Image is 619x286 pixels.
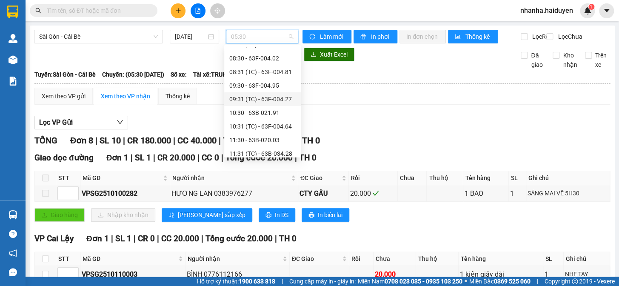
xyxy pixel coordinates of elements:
[229,135,296,145] div: 11:30 - 63B-020.03
[592,51,610,69] span: Trên xe
[80,266,185,283] td: VPSG2510110003
[599,3,614,18] button: caret-down
[39,30,158,43] span: Sài Gòn - Cái Bè
[526,171,610,185] th: Ghi chú
[372,190,379,197] span: check
[221,153,223,163] span: |
[168,212,174,219] span: sort-ascending
[70,135,93,146] span: Đơn 8
[302,135,319,146] span: TH 0
[309,34,317,40] span: sync
[191,3,205,18] button: file-add
[398,171,427,185] th: Chưa
[427,171,463,185] th: Thu hộ
[300,173,340,183] span: ĐC Giao
[289,277,356,286] span: Cung cấp máy in - giấy in:
[239,278,275,285] strong: 1900 633 818
[320,50,348,59] span: Xuất Excel
[275,234,277,243] span: |
[210,3,225,18] button: aim
[455,34,462,40] span: bar-chart
[34,234,74,243] span: VP Cai Lậy
[138,234,155,243] span: CR 0
[35,8,41,14] span: search
[358,277,462,286] span: Miền Nam
[34,135,57,146] span: TỔNG
[311,51,317,58] span: download
[231,30,293,43] span: 05:30
[318,210,342,220] span: In biên lai
[9,210,17,219] img: warehouse-icon
[448,30,498,43] button: bar-chartThống kê
[537,277,538,286] span: |
[171,188,297,199] div: HƯƠNG LAN 0383976277
[134,234,136,243] span: |
[463,171,509,185] th: Tên hàng
[91,208,155,222] button: downloadNhập kho nhận
[399,30,446,43] button: In đơn chọn
[101,92,150,101] div: Xem theo VP nhận
[416,252,459,266] th: Thu hộ
[282,277,283,286] span: |
[197,277,275,286] span: Hỗ trợ kỹ thuật:
[292,254,340,263] span: ĐC Giao
[320,32,345,41] span: Làm mới
[34,71,96,78] b: Tuyến: Sài Gòn - Cái Bè
[39,117,73,128] span: Lọc VP Gửi
[56,252,80,266] th: STT
[229,122,296,131] div: 10:31 (TC) - 63F-004.64
[304,48,354,61] button: downloadXuất Excel
[225,153,292,163] span: Tổng cước 20.000
[222,135,295,146] span: Tổng cước 220.000
[83,173,161,183] span: Mã GD
[175,8,181,14] span: plus
[350,188,396,199] div: 20.000
[86,234,109,243] span: Đơn 1
[374,252,416,266] th: Chưa
[7,6,18,18] img: logo-vxr
[385,278,462,285] strong: 0708 023 035 - 0935 103 250
[294,153,297,163] span: |
[177,135,216,146] span: CC 40.000
[80,185,170,202] td: VPSG2510100282
[371,32,391,41] span: In phơi
[590,4,593,10] span: 1
[165,92,190,101] div: Thống kê
[171,3,185,18] button: plus
[171,70,187,79] span: Số xe:
[302,208,349,222] button: printerIn biên lai
[603,7,610,14] span: caret-down
[460,269,542,280] div: 1 kiện giấy dài
[34,116,128,129] button: Lọc VP Gửi
[106,153,129,163] span: Đơn 1
[349,171,398,185] th: Rồi
[559,51,580,69] span: Kho nhận
[131,153,133,163] span: |
[127,135,171,146] span: CR 180.000
[47,6,147,15] input: Tìm tên, số ĐT hoặc mã đơn
[229,94,296,104] div: 09:31 (TC) - 63F-004.27
[172,173,289,183] span: Người nhận
[465,280,467,283] span: ⚪️
[135,153,151,163] span: SL 1
[42,92,86,101] div: Xem theo VP gửi
[111,234,113,243] span: |
[300,188,347,199] div: CTY GẤU
[554,32,583,41] span: Lọc Chưa
[157,153,195,163] span: CR 20.000
[299,153,316,163] span: TH 0
[82,188,168,199] div: VPSG2510100282
[117,119,123,126] span: down
[275,210,288,220] span: In DS
[34,208,85,222] button: uploadGiao hàng
[265,212,271,219] span: printer
[162,208,252,222] button: sort-ascending[PERSON_NAME] sắp xếp
[465,188,507,199] div: 1 BAO
[9,34,17,43] img: warehouse-icon
[308,212,314,219] span: printer
[123,135,125,146] span: |
[9,230,17,238] span: question-circle
[229,149,296,158] div: 11:31 (TC) - 63B-034.28
[375,269,414,280] div: 20.000
[259,208,295,222] button: printerIn DS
